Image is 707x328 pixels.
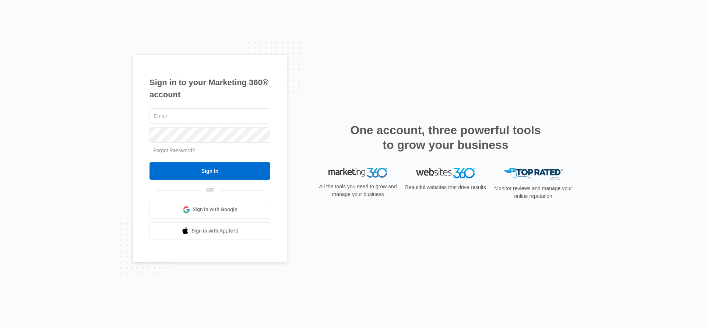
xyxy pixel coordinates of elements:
[348,123,543,152] h2: One account, three powerful tools to grow your business
[193,206,238,213] span: Sign in with Google
[150,222,270,240] a: Sign in with Apple Id
[150,162,270,180] input: Sign In
[504,168,563,180] img: Top Rated Local
[191,227,239,235] span: Sign in with Apple Id
[328,168,387,178] img: Marketing 360
[150,108,270,124] input: Email
[416,168,475,178] img: Websites 360
[492,185,574,200] p: Monitor reviews and manage your online reputation
[317,183,399,198] p: All the tools you need to grow and manage your business
[150,201,270,219] a: Sign in with Google
[150,76,270,101] h1: Sign in to your Marketing 360® account
[201,186,219,194] span: OR
[153,147,195,153] a: Forgot Password?
[404,184,487,191] p: Beautiful websites that drive results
